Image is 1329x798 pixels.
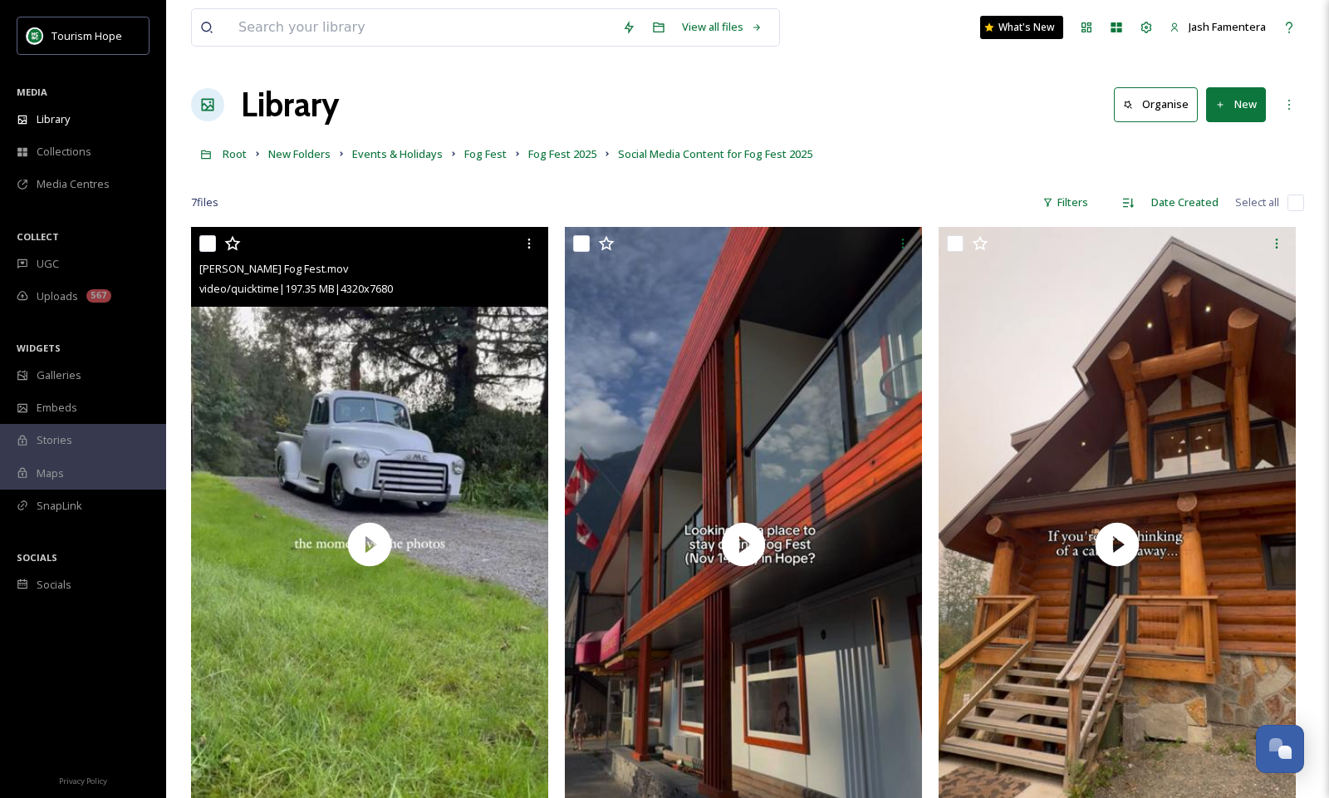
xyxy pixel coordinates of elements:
span: Library [37,111,70,127]
a: Privacy Policy [59,770,107,790]
span: [PERSON_NAME] Fog Fest.mov [199,261,348,276]
span: MEDIA [17,86,47,98]
span: New Folders [268,146,331,161]
span: Privacy Policy [59,776,107,786]
span: Socials [37,577,71,593]
span: Embeds [37,400,77,416]
span: Galleries [37,367,81,383]
a: What's New [980,16,1063,39]
a: Fog Fest 2025 [528,144,596,164]
span: Uploads [37,288,78,304]
a: Social Media Content for Fog Fest 2025 [618,144,812,164]
span: video/quicktime | 197.35 MB | 4320 x 7680 [199,281,393,296]
span: Tourism Hope [51,28,122,43]
span: Stories [37,432,72,448]
a: Jash Famentera [1161,11,1274,43]
span: SnapLink [37,498,82,514]
span: Select all [1235,195,1279,210]
span: COLLECT [17,230,59,243]
span: SOCIALS [17,551,57,564]
a: View all files [674,11,771,43]
a: Fog Fest [464,144,507,164]
span: Events & Holidays [352,146,443,161]
span: Collections [37,144,91,160]
span: Fog Fest 2025 [528,146,596,161]
span: Fog Fest [464,146,507,161]
span: Root [223,146,247,161]
span: Media Centres [37,176,110,192]
button: Organise [1114,87,1198,121]
div: Date Created [1143,186,1227,219]
a: New Folders [268,144,331,164]
img: logo.png [27,27,43,44]
a: Events & Holidays [352,144,443,164]
input: Search your library [230,9,614,46]
span: Jash Famentera [1189,19,1266,34]
button: New [1206,87,1266,121]
span: 7 file s [191,195,218,210]
span: WIDGETS [17,342,61,354]
a: Library [241,80,339,130]
button: Open Chat [1256,725,1304,773]
span: Social Media Content for Fog Fest 2025 [618,146,812,161]
div: 567 [86,289,111,303]
div: Filters [1034,186,1096,219]
a: Root [223,144,247,164]
span: UGC [37,256,59,272]
span: Maps [37,465,64,481]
